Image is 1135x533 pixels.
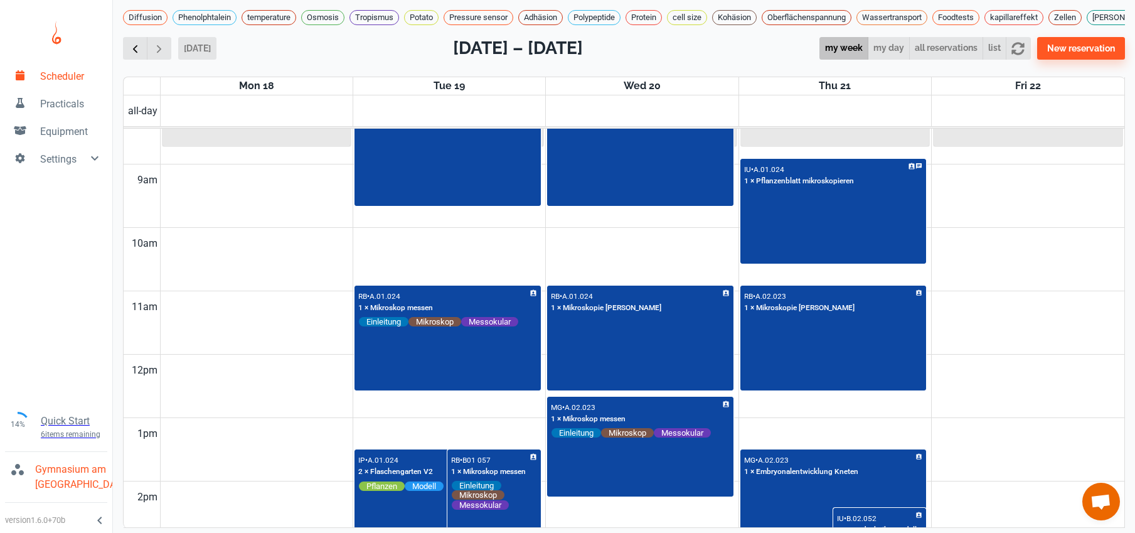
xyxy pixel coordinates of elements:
div: 10am [129,228,160,259]
span: Potato [405,11,438,24]
span: Mikroskop [408,316,461,327]
div: temperature [242,10,296,25]
button: [DATE] [178,37,216,60]
div: Adhäsion [518,10,563,25]
span: Osmosis [302,11,344,24]
span: Oberflächenspannung [762,11,851,24]
h2: [DATE] – [DATE] [453,35,583,62]
div: 12pm [129,355,160,386]
div: cell size [667,10,707,25]
div: Phenolphtalein [173,10,237,25]
p: IU • [837,514,846,523]
span: Einleitung [359,316,408,327]
p: A.01.024 [754,165,784,174]
span: Pressure sensor [444,11,513,24]
p: IP • [358,456,368,465]
span: temperature [242,11,296,24]
p: A.02.023 [755,292,786,301]
p: 1 × Mikroskopie [PERSON_NAME] [744,303,855,314]
p: MG • [551,403,565,412]
span: Phenolphtalein [173,11,236,24]
button: Previous week [123,37,147,60]
div: Foodtests [932,10,979,25]
div: 1pm [135,418,160,450]
span: Wassertransport [857,11,927,24]
p: RB • [358,292,370,301]
a: August 18, 2025 [237,77,277,95]
button: my day [868,37,910,60]
div: Zellen [1048,10,1082,25]
p: A.02.023 [758,456,789,465]
button: New reservation [1037,37,1125,60]
div: Polypeptide [568,10,621,25]
a: August 21, 2025 [816,77,853,95]
p: 2 × Flaschengarten V2 [358,466,433,478]
div: Potato [404,10,439,25]
button: list [983,37,1006,60]
a: Chat öffnen [1082,483,1120,520]
p: A.01.024 [368,456,398,465]
span: Protein [626,11,661,24]
span: Modell [405,481,444,492]
p: A.01.024 [370,292,400,301]
p: MG • [744,456,758,465]
span: Adhäsion [519,11,562,24]
button: all reservations [909,37,983,60]
span: Messokular [654,428,711,438]
p: RB • [744,292,755,301]
p: 1 × Embryonalentwicklung Kneten [744,466,858,478]
div: 11am [129,291,160,323]
p: IU • [744,165,754,174]
p: 1 × Mikroskop messen [551,414,626,425]
span: Mikroskop [601,428,654,438]
a: August 20, 2025 [621,77,663,95]
div: 2pm [135,482,160,513]
span: Kohäsion [713,11,756,24]
div: Pressure sensor [444,10,513,25]
button: refresh [1006,37,1030,60]
span: Einleitung [552,428,601,438]
p: B.02.052 [846,514,877,523]
div: Kohäsion [712,10,757,25]
span: Zellen [1049,11,1081,24]
div: Tropismus [349,10,399,25]
div: Protein [626,10,662,25]
p: B01 057 [462,456,491,465]
div: 9am [135,164,160,196]
span: Diffusion [124,11,167,24]
div: Oberflächenspannung [762,10,851,25]
span: kapillareffekt [985,11,1043,24]
div: Osmosis [301,10,344,25]
span: cell size [668,11,706,24]
span: Polypeptide [568,11,620,24]
span: Pflanzen [359,481,405,492]
p: 1 × Mikroskop messen [451,466,526,478]
p: RB • [451,456,462,465]
p: A.01.024 [562,292,593,301]
span: Foodtests [933,11,979,24]
div: Diffusion [123,10,168,25]
p: RB • [551,292,562,301]
p: 1 × Mikroskopie [PERSON_NAME] [551,303,661,314]
span: Einleitung [452,480,501,491]
p: 1 × Mikroskop messen [358,303,433,314]
a: August 19, 2025 [431,77,467,95]
span: Mikroskop [452,490,504,500]
span: Messokular [452,500,509,510]
div: kapillareffekt [984,10,1043,25]
p: A.02.023 [565,403,595,412]
button: my week [819,37,868,60]
a: August 22, 2025 [1013,77,1043,95]
span: Messokular [461,316,518,327]
span: Tropismus [350,11,398,24]
button: Next week [147,37,171,60]
div: Wassertransport [856,10,927,25]
span: all-day [125,104,160,119]
p: 1 × Pflanzenblatt mikroskopieren [744,176,854,187]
